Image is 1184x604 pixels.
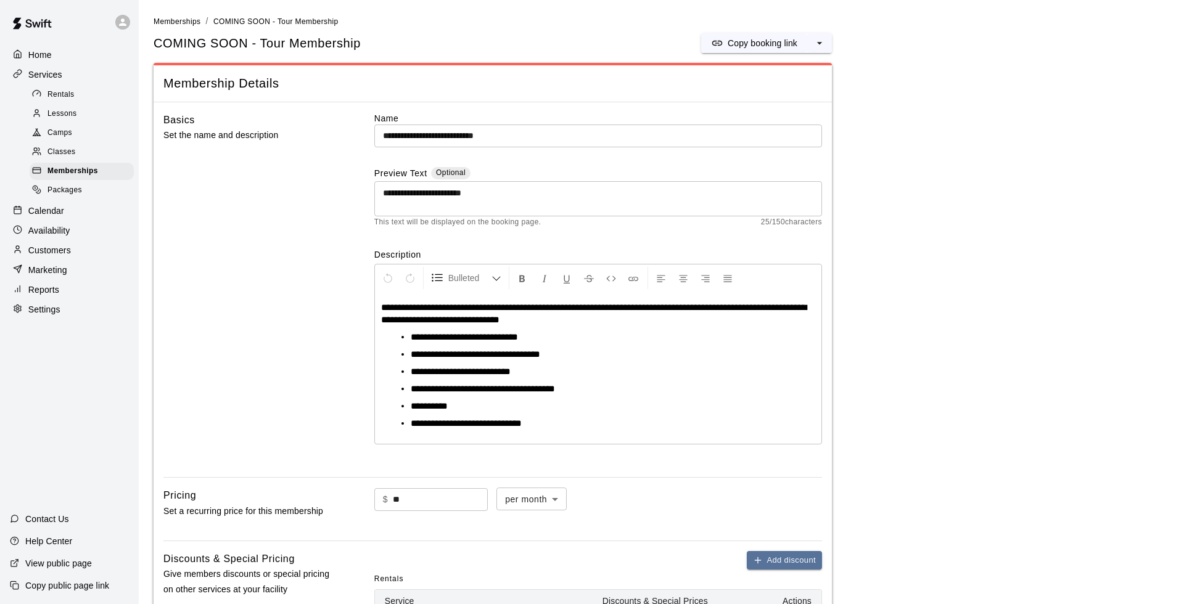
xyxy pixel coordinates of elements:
[448,272,491,284] span: Bulleted List
[374,167,427,181] label: Preview Text
[163,112,195,128] h6: Basics
[10,221,129,240] a: Availability
[30,182,134,199] div: Packages
[10,300,129,319] a: Settings
[47,184,82,197] span: Packages
[30,144,134,161] div: Classes
[25,579,109,592] p: Copy public page link
[30,105,134,123] div: Lessons
[163,128,335,143] p: Set the name and description
[163,551,295,567] h6: Discounts & Special Pricing
[163,566,335,597] p: Give members discounts or special pricing on other services at your facility
[213,17,339,26] span: COMING SOON - Tour Membership
[25,535,72,547] p: Help Center
[47,127,72,139] span: Camps
[154,17,200,26] span: Memberships
[512,267,533,289] button: Format Bold
[28,68,62,81] p: Services
[30,86,134,104] div: Rentals
[205,15,208,28] li: /
[374,248,822,261] label: Description
[30,124,134,142] div: Camps
[47,108,77,120] span: Lessons
[10,46,129,64] a: Home
[534,267,555,289] button: Format Italics
[10,261,129,279] a: Marketing
[717,267,738,289] button: Justify Align
[383,493,388,506] p: $
[556,267,577,289] button: Format Underline
[28,264,67,276] p: Marketing
[30,85,139,104] a: Rentals
[154,35,361,52] span: COMING SOON - Tour Membership
[377,267,398,289] button: Undo
[10,202,129,220] a: Calendar
[695,267,716,289] button: Right Align
[701,33,807,53] button: Copy booking link
[496,488,567,510] div: per month
[47,165,98,178] span: Memberships
[374,216,541,229] span: This text will be displayed on the booking page.
[28,244,71,256] p: Customers
[728,37,797,49] p: Copy booking link
[651,267,672,289] button: Left Align
[374,569,404,589] span: Rentals
[28,303,60,316] p: Settings
[400,267,421,289] button: Redo
[30,163,134,180] div: Memberships
[747,551,822,570] button: Add discount
[25,513,69,525] p: Contact Us
[47,89,75,101] span: Rentals
[30,162,139,181] a: Memberships
[25,557,92,569] p: View public page
[47,146,75,158] span: Classes
[154,15,1169,28] nav: breadcrumb
[673,267,694,289] button: Center Align
[28,224,70,237] p: Availability
[28,205,64,217] p: Calendar
[578,267,599,289] button: Format Strikethrough
[10,280,129,299] a: Reports
[374,112,822,124] label: Name
[163,504,335,519] p: Set a recurring price for this membership
[426,267,506,289] button: Formatting Options
[30,124,139,143] a: Camps
[30,104,139,123] a: Lessons
[10,241,129,259] a: Customers
[701,33,832,53] div: split button
[30,143,139,162] a: Classes
[807,33,832,53] button: select merge strategy
[154,16,200,26] a: Memberships
[163,75,822,92] span: Membership Details
[30,181,139,200] a: Packages
[601,267,622,289] button: Insert Code
[28,284,59,296] p: Reports
[163,488,196,504] h6: Pricing
[761,216,822,229] span: 25 / 150 characters
[623,267,644,289] button: Insert Link
[10,65,129,84] a: Services
[28,49,52,61] p: Home
[436,168,466,177] span: Optional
